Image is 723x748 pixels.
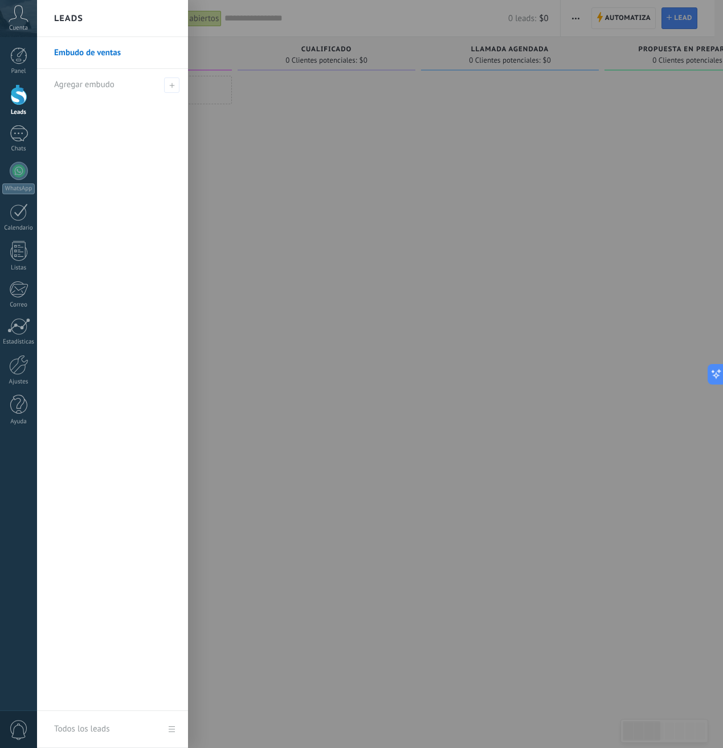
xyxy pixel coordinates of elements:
[2,418,35,426] div: Ayuda
[2,183,35,194] div: WhatsApp
[37,711,188,748] a: Todos los leads
[2,264,35,272] div: Listas
[2,378,35,386] div: Ajustes
[2,301,35,309] div: Correo
[54,713,109,745] div: Todos los leads
[2,338,35,346] div: Estadísticas
[54,79,115,90] span: Agregar embudo
[2,109,35,116] div: Leads
[2,224,35,232] div: Calendario
[2,68,35,75] div: Panel
[54,37,177,69] a: Embudo de ventas
[164,77,179,93] span: Agregar embudo
[54,1,83,36] h2: Leads
[2,145,35,153] div: Chats
[9,24,28,32] span: Cuenta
